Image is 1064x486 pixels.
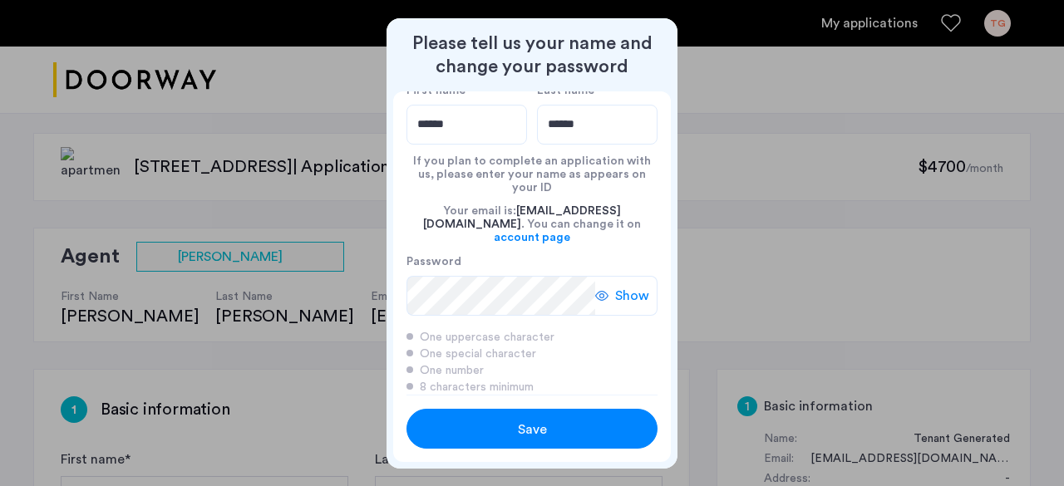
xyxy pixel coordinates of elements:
button: button [406,409,658,449]
div: One special character [406,346,658,362]
div: One uppercase character [406,329,658,346]
span: [EMAIL_ADDRESS][DOMAIN_NAME] [423,205,621,230]
h2: Please tell us your name and change your password [393,32,671,78]
a: account page [494,231,570,244]
label: Password [406,254,609,269]
div: Your email is: . You can change it on [406,194,658,254]
span: Save [518,420,547,439]
div: One number [406,362,658,379]
div: 8 characters minimum [406,379,658,395]
div: If you plan to complete an application with us, please enter your name as appears on your ID [406,145,658,194]
span: Show [615,286,649,306]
